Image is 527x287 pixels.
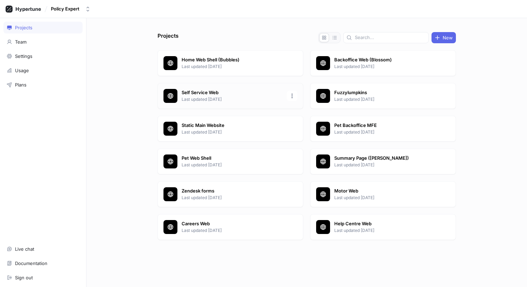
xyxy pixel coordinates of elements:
[158,32,178,43] p: Projects
[334,122,435,129] p: Pet Backoffice MFE
[3,36,83,48] a: Team
[334,188,435,195] p: Motor Web
[334,155,435,162] p: Summary Page ([PERSON_NAME])
[182,155,283,162] p: Pet Web Shell
[51,6,79,12] div: Policy Expert
[334,96,435,103] p: Last updated [DATE]
[182,227,283,234] p: Last updated [DATE]
[15,260,47,266] div: Documentation
[15,82,26,88] div: Plans
[182,195,283,201] p: Last updated [DATE]
[355,34,426,41] input: Search...
[182,96,283,103] p: Last updated [DATE]
[3,79,83,91] a: Plans
[334,227,435,234] p: Last updated [DATE]
[182,89,283,96] p: Self Service Web
[15,25,32,30] div: Projects
[182,188,283,195] p: Zendesk forms
[443,36,453,40] span: New
[15,39,26,45] div: Team
[15,275,33,280] div: Sign out
[15,246,34,252] div: Live chat
[3,65,83,76] a: Usage
[182,220,283,227] p: Careers Web
[334,89,435,96] p: Fuzzylumpkins
[182,129,283,135] p: Last updated [DATE]
[48,3,93,15] button: Policy Expert
[3,22,83,33] a: Projects
[182,56,283,63] p: Home Web Shell (Bubbles)
[3,50,83,62] a: Settings
[15,68,29,73] div: Usage
[182,162,283,168] p: Last updated [DATE]
[334,195,435,201] p: Last updated [DATE]
[334,220,435,227] p: Help Centre Web
[3,257,83,269] a: Documentation
[15,53,32,59] div: Settings
[334,63,435,70] p: Last updated [DATE]
[182,63,283,70] p: Last updated [DATE]
[334,56,435,63] p: Backoffice Web (Blossom)
[431,32,456,43] button: New
[334,162,435,168] p: Last updated [DATE]
[334,129,435,135] p: Last updated [DATE]
[182,122,283,129] p: Static Main Website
